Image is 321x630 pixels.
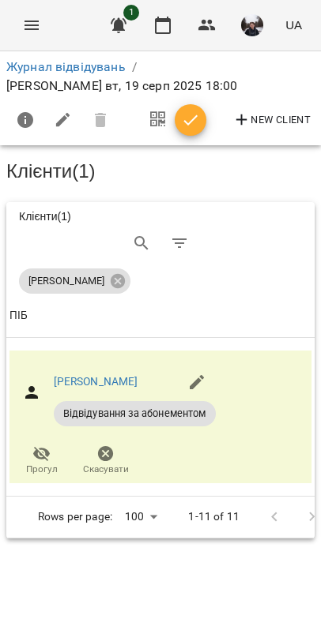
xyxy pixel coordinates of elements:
span: UA [285,17,302,33]
p: Rows per page: [38,509,112,525]
span: ПІБ [9,306,312,325]
button: Скасувати [74,439,138,483]
span: Скасувати [83,463,129,476]
p: [PERSON_NAME] вт, 19 серп 2025 18:00 [6,77,237,96]
button: Search [123,224,160,262]
h3: Клієнти ( 1 ) [6,161,315,182]
span: Відвідування за абонементом [54,407,216,421]
p: 1-11 of 11 [188,509,239,525]
span: 1 [123,5,139,21]
li: / [132,58,137,77]
button: Прогул [9,439,74,483]
span: [PERSON_NAME] [19,274,114,288]
button: UA [279,10,308,39]
button: Фільтр [160,224,198,262]
div: [PERSON_NAME] [19,268,130,294]
img: 5c2b86df81253c814599fda39af295cd.jpg [241,14,263,36]
span: Прогул [26,463,58,476]
button: Menu [13,6,51,44]
button: New Client [228,107,315,133]
a: [PERSON_NAME] [54,375,138,388]
a: Журнал відвідувань [6,59,126,74]
div: Клієнти ( 1 ) [19,202,302,224]
div: ПІБ [9,306,28,325]
div: 100 [119,505,163,528]
nav: breadcrumb [6,58,315,95]
div: Table Toolbar [6,202,315,262]
span: New Client [232,111,311,129]
div: Sort [9,306,28,325]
